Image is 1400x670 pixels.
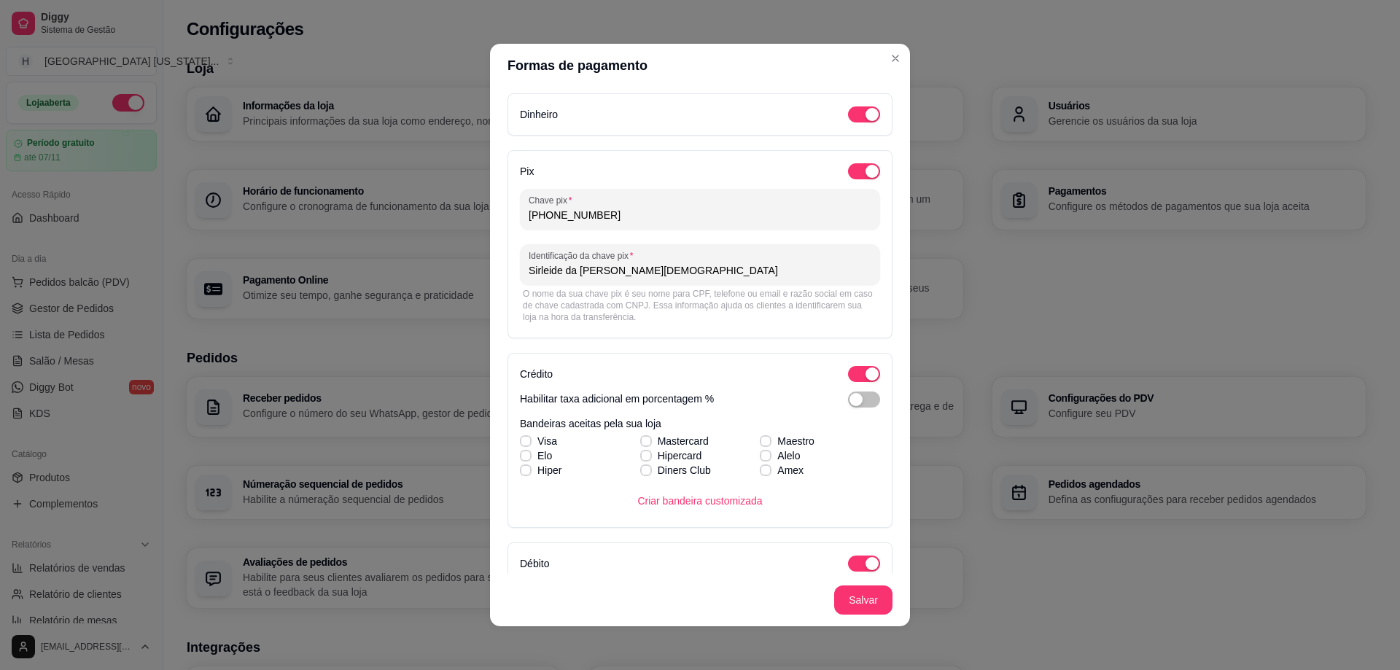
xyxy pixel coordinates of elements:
span: Amex [777,463,804,478]
label: Crédito [520,368,553,380]
span: Mastercard [658,434,709,448]
header: Formas de pagamento [490,44,910,87]
p: Habilitar taxa adicional em porcentagem % [520,392,714,408]
button: Close [884,47,907,70]
span: Hipercard [658,448,702,463]
span: Elo [537,448,552,463]
button: Salvar [834,585,892,615]
span: Hiper [537,463,561,478]
input: Chave pix [529,208,871,222]
span: Alelo [777,448,800,463]
label: Pix [520,165,534,177]
label: Débito [520,558,549,569]
p: Bandeiras aceitas pela sua loja [520,416,880,431]
label: Identificação da chave pix [529,249,638,262]
span: Visa [537,434,557,448]
div: O nome da sua chave pix é seu nome para CPF, telefone ou email e razão social em caso de chave ca... [523,288,877,323]
label: Dinheiro [520,109,558,120]
label: Chave pix [529,194,577,206]
button: Criar bandeira customizada [626,486,774,515]
span: Maestro [777,434,814,448]
input: Identificação da chave pix [529,263,871,278]
span: Diners Club [658,463,711,478]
